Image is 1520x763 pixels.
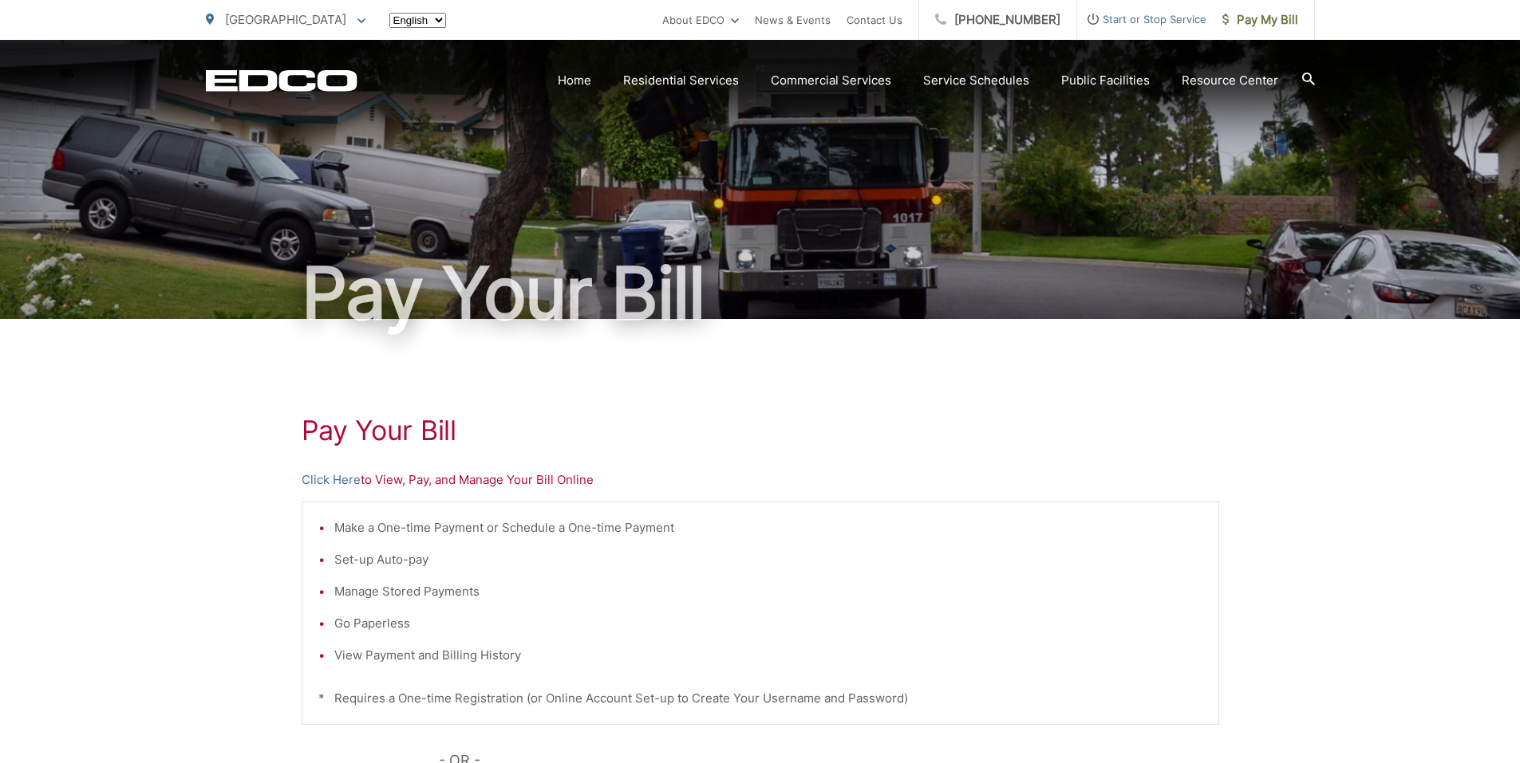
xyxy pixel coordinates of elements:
a: Resource Center [1182,71,1278,90]
li: Go Paperless [334,614,1202,633]
h1: Pay Your Bill [206,254,1315,333]
li: View Payment and Billing History [334,646,1202,665]
a: Contact Us [847,10,902,29]
p: * Requires a One-time Registration (or Online Account Set-up to Create Your Username and Password) [318,689,1202,708]
span: Pay My Bill [1222,10,1298,29]
a: Click Here [302,470,361,490]
a: Home [558,71,591,90]
h1: Pay Your Bill [302,415,1219,446]
a: News & Events [755,10,831,29]
select: Select a language [389,13,446,28]
li: Manage Stored Payments [334,582,1202,601]
li: Make a One-time Payment or Schedule a One-time Payment [334,518,1202,537]
a: Service Schedules [923,71,1029,90]
span: [GEOGRAPHIC_DATA] [225,12,346,27]
a: Commercial Services [771,71,891,90]
li: Set-up Auto-pay [334,550,1202,569]
a: Public Facilities [1061,71,1150,90]
p: to View, Pay, and Manage Your Bill Online [302,470,1219,490]
a: Residential Services [623,71,739,90]
a: EDCD logo. Return to the homepage. [206,69,357,92]
a: About EDCO [662,10,739,29]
